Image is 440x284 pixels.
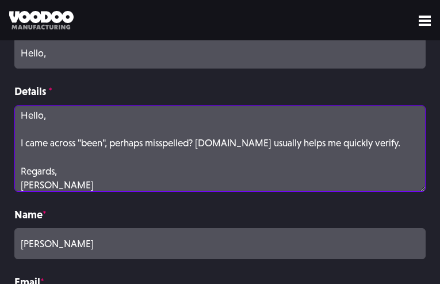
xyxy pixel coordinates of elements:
[14,37,426,69] input: Briefly describe your question
[14,85,46,97] strong: Details
[419,16,431,26] img: menu icon
[9,11,74,30] img: Voodoo Manufacturing logo
[14,206,426,223] label: Name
